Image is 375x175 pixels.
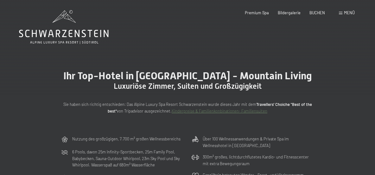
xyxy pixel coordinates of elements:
a: Kinderpreise & Familienkonbinationen- Familiensuiten [172,108,267,113]
span: Luxuriöse Zimmer, Suiten und Großzügigkeit [114,82,262,91]
a: Premium Spa [245,10,269,15]
p: 6 Pools, davon 25m Infinity-Sportbecken, 25m Family Pool, Babybecken, Sauna-Outdoor Whirlpool, 23... [72,149,184,168]
p: Sie haben sich richtig entschieden: Das Alpine Luxury Spa Resort Schwarzenstein wurde dieses Jahr... [61,101,314,114]
p: 300m² großes, lichtdurchflutetes Kardio- und Fitnesscenter mit extra Bewegungsraum [203,154,314,167]
strong: Travellers' Choiche "Best of the best" [108,102,312,113]
span: Menü [344,10,355,15]
a: Bildergalerie [278,10,301,15]
p: Über 100 Wellnessanwendungen & Private Spa im Wellnesshotel in [GEOGRAPHIC_DATA] [203,136,314,149]
p: Nutzung des großzügigen, 7.700 m² großen Wellnessbereichs [72,136,181,142]
span: Ihr Top-Hotel in [GEOGRAPHIC_DATA] - Mountain Living [63,70,312,82]
a: BUCHEN [309,10,325,15]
